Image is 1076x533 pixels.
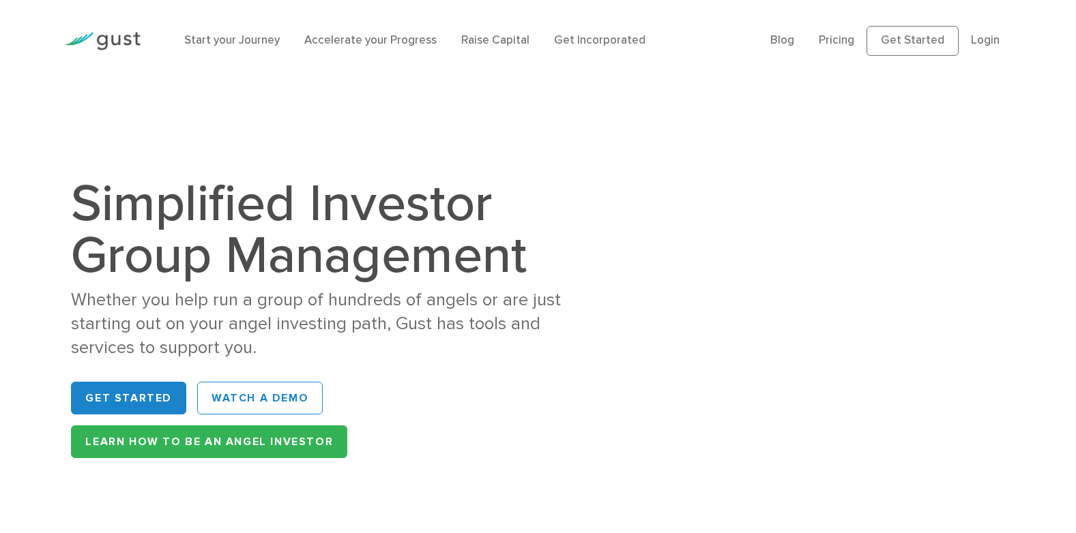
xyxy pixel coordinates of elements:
[770,33,794,47] a: Blog
[71,288,607,359] div: Whether you help run a group of hundreds of angels or are just starting out on your angel investi...
[971,33,1000,47] a: Login
[184,33,280,47] a: Start your Journey
[197,382,323,414] a: WATCH A DEMO
[867,26,959,56] a: Get Started
[461,33,529,47] a: Raise Capital
[819,33,854,47] a: Pricing
[71,425,347,458] a: Learn How to be an Angel Investor
[64,32,141,50] img: Gust Logo
[304,33,437,47] a: Accelerate your Progress
[554,33,645,47] a: Get Incorporated
[71,382,186,414] a: Get Started
[71,178,607,281] h1: Simplified Investor Group Management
